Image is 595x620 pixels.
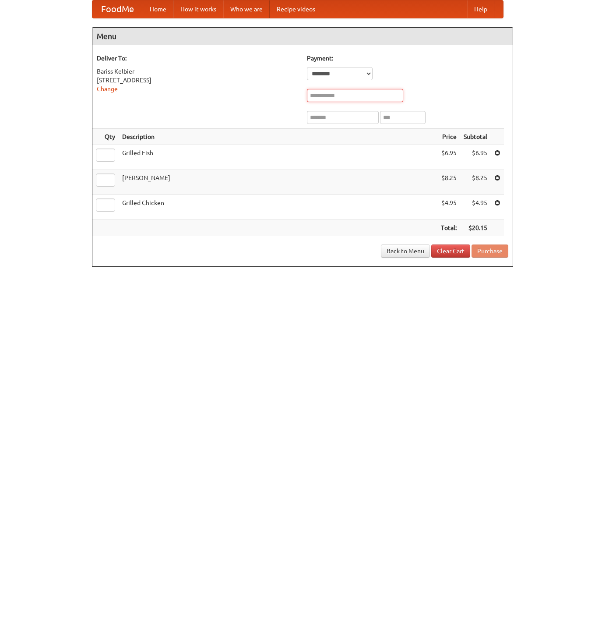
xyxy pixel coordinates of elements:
a: Help [467,0,494,18]
td: $6.95 [437,145,460,170]
h5: Payment: [307,54,508,63]
h5: Deliver To: [97,54,298,63]
a: Who we are [223,0,270,18]
th: Subtotal [460,129,491,145]
th: Price [437,129,460,145]
td: Grilled Fish [119,145,437,170]
td: [PERSON_NAME] [119,170,437,195]
a: Change [97,85,118,92]
a: Clear Cart [431,244,470,258]
button: Purchase [472,244,508,258]
td: Grilled Chicken [119,195,437,220]
div: [STREET_ADDRESS] [97,76,298,85]
td: $8.25 [437,170,460,195]
th: Total: [437,220,460,236]
a: FoodMe [92,0,143,18]
th: Qty [92,129,119,145]
td: $6.95 [460,145,491,170]
a: Back to Menu [381,244,430,258]
a: Recipe videos [270,0,322,18]
th: Description [119,129,437,145]
td: $8.25 [460,170,491,195]
a: Home [143,0,173,18]
th: $20.15 [460,220,491,236]
h4: Menu [92,28,513,45]
td: $4.95 [437,195,460,220]
td: $4.95 [460,195,491,220]
div: Bariss Kelbier [97,67,298,76]
a: How it works [173,0,223,18]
